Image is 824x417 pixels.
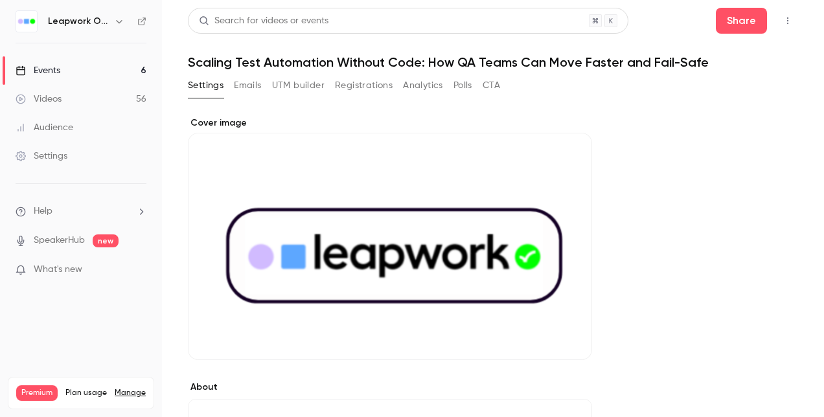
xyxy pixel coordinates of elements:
[34,234,85,247] a: SpeakerHub
[115,388,146,398] a: Manage
[335,75,393,96] button: Registrations
[131,264,146,276] iframe: Noticeable Trigger
[48,15,109,28] h6: Leapwork Online Event
[188,117,592,360] section: Cover image
[16,11,37,32] img: Leapwork Online Event
[199,14,328,28] div: Search for videos or events
[65,388,107,398] span: Plan usage
[16,385,58,401] span: Premium
[34,263,82,276] span: What's new
[16,205,146,218] li: help-dropdown-opener
[188,54,798,70] h1: Scaling Test Automation Without Code: How QA Teams Can Move Faster and Fail-Safe
[272,75,325,96] button: UTM builder
[34,205,52,218] span: Help
[93,234,119,247] span: new
[188,381,592,394] label: About
[188,117,592,130] label: Cover image
[16,121,73,134] div: Audience
[16,93,62,106] div: Videos
[16,64,60,77] div: Events
[188,75,223,96] button: Settings
[403,75,443,96] button: Analytics
[453,75,472,96] button: Polls
[234,75,261,96] button: Emails
[716,8,767,34] button: Share
[16,150,67,163] div: Settings
[483,75,500,96] button: CTA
